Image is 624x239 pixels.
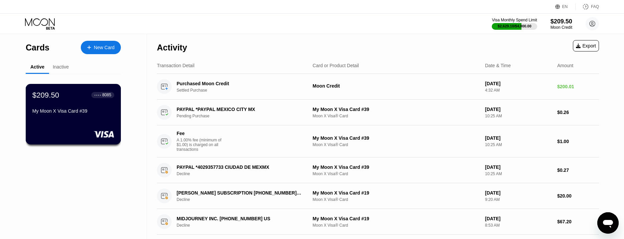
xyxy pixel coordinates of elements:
div: My Moon X Visa Card #39 [313,135,479,141]
div: My Moon X Visa Card #39 [313,164,479,170]
div: My Moon X Visa Card #19 [313,190,479,196]
div: MIDJOURNEY INC. [PHONE_NUMBER] USDeclineMy Moon X Visa Card #19Moon X Visa® Card[DATE]8:53 AM$67.20 [157,209,599,235]
div: Cards [26,43,49,52]
div: My Moon X Visa Card #39 [313,107,479,112]
div: [DATE] [485,135,552,141]
div: 8:53 AM [485,223,552,228]
div: [DATE] [485,81,552,86]
div: EN [562,4,568,9]
div: $2,629.10 / $4,000.00 [498,24,532,28]
div: [PERSON_NAME] SUBSCRIPTION [PHONE_NUMBER] US [177,190,302,196]
div: PAYPAL *PAYPAL MEXICO CITY MX [177,107,302,112]
div: Amount [557,63,573,68]
div: $209.50Moon Credit [551,18,572,30]
div: Moon X Visa® Card [313,171,479,176]
div: Transaction Detail [157,63,194,68]
div: New Card [81,41,121,54]
div: Export [573,40,599,51]
div: Decline [177,171,312,176]
div: PAYPAL *4029357733 CIUDAD DE MEXMX [177,164,302,170]
div: [DATE] [485,107,552,112]
div: $0.26 [557,110,599,115]
div: $209.50● ● ● ●8085My Moon X Visa Card #39 [26,84,121,144]
div: Date & Time [485,63,511,68]
div: Moon X Visa® Card [313,223,479,228]
div: PAYPAL *PAYPAL MEXICO CITY MXPending PurchaseMy Moon X Visa Card #39Moon X Visa® Card[DATE]10:25 ... [157,100,599,125]
div: Inactive [53,64,69,70]
div: [PERSON_NAME] SUBSCRIPTION [PHONE_NUMBER] USDeclineMy Moon X Visa Card #19Moon X Visa® Card[DATE]... [157,183,599,209]
div: Fee [177,131,223,136]
div: Active [30,64,44,70]
div: Decline [177,223,312,228]
div: 10:25 AM [485,114,552,118]
div: [DATE] [485,216,552,221]
div: ● ● ● ● [94,94,101,96]
div: Moon Credit [551,25,572,30]
div: New Card [94,45,115,50]
div: $1.00 [557,139,599,144]
div: FAQ [591,4,599,9]
div: Purchased Moon Credit [177,81,302,86]
div: Visa Monthly Spend Limit$2,629.10/$4,000.00 [492,18,537,30]
div: A 1.00% fee (minimum of $1.00) is charged on all transactions [177,138,227,152]
div: Card or Product Detail [313,63,359,68]
div: My Moon X Visa Card #39 [32,108,114,114]
div: 10:25 AM [485,171,552,176]
div: $20.00 [557,193,599,199]
div: Moon X Visa® Card [313,114,479,118]
div: $67.20 [557,219,599,224]
div: $209.50 [551,18,572,25]
div: 8085 [102,93,111,97]
div: Purchased Moon CreditSettled PurchaseMoon Credit[DATE]4:32 AM$200.01 [157,74,599,100]
div: [DATE] [485,164,552,170]
div: 9:20 AM [485,197,552,202]
div: PAYPAL *4029357733 CIUDAD DE MEXMXDeclineMy Moon X Visa Card #39Moon X Visa® Card[DATE]10:25 AM$0.27 [157,157,599,183]
iframe: Button to launch messaging window [597,212,619,234]
div: MIDJOURNEY INC. [PHONE_NUMBER] US [177,216,302,221]
div: Moon X Visa® Card [313,142,479,147]
div: Pending Purchase [177,114,312,118]
div: Export [576,43,596,48]
div: 4:32 AM [485,88,552,93]
div: FAQ [576,3,599,10]
div: My Moon X Visa Card #19 [313,216,479,221]
div: Decline [177,197,312,202]
div: Moon Credit [313,83,479,89]
div: Moon X Visa® Card [313,197,479,202]
div: $0.27 [557,167,599,173]
div: Activity [157,43,187,52]
div: $209.50 [32,91,59,99]
div: EN [555,3,576,10]
div: $200.01 [557,84,599,89]
div: Visa Monthly Spend Limit [492,18,537,22]
div: Settled Purchase [177,88,312,93]
div: FeeA 1.00% fee (minimum of $1.00) is charged on all transactionsMy Moon X Visa Card #39Moon X Vis... [157,125,599,157]
div: 10:25 AM [485,142,552,147]
div: [DATE] [485,190,552,196]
